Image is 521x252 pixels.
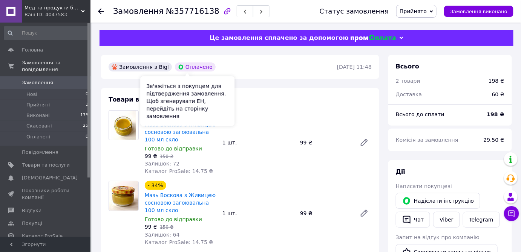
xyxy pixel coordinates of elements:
[175,62,216,71] div: Оплачено
[297,208,354,219] div: 99 ₴
[22,175,78,181] span: [DEMOGRAPHIC_DATA]
[487,86,509,103] div: 60 ₴
[219,137,297,148] div: 1 шт.
[396,78,420,84] span: 2 товари
[22,149,58,156] span: Повідомлення
[487,111,504,117] b: 198 ₴
[26,112,50,119] span: Виконані
[86,134,88,140] span: 0
[80,112,88,119] span: 173
[145,192,216,213] a: Мазь Воскова з Живицею сосновою загоювальна 100 мл скло
[396,91,422,97] span: Доставка
[504,206,519,221] button: Чат з покупцем
[210,34,349,41] span: Це замовлення сплачено за допомогою
[357,135,372,150] a: Редагувати
[25,11,90,18] div: Ваш ID: 4047583
[145,216,202,222] span: Готово до відправки
[145,161,179,167] span: Залишок: 72
[444,6,513,17] button: Замовлення виконано
[22,59,90,73] span: Замовлення та повідомлення
[22,220,42,227] span: Покупці
[400,8,427,14] span: Прийнято
[86,91,88,98] span: 0
[22,79,53,86] span: Замовлення
[160,225,173,230] span: 150 ₴
[145,232,179,238] span: Залишок: 64
[396,234,480,240] span: Запит на відгук про компанію
[26,134,50,140] span: Оплачені
[396,137,458,143] span: Комісія за замовлення
[357,206,372,221] a: Редагувати
[450,9,507,14] span: Замовлення виконано
[22,187,70,201] span: Показники роботи компанії
[145,181,166,190] div: - 34%
[396,111,444,117] span: Всього до сплати
[145,153,157,159] span: 99 ₴
[396,193,480,209] button: Надіслати інструкцію
[396,63,419,70] span: Всього
[166,7,219,16] span: №357716138
[337,64,372,70] time: [DATE] 11:48
[26,91,37,98] span: Нові
[140,76,234,126] div: Зв'яжіться з покупцем для підтвердження замовлення. Щоб згенерувати ЕН, перейдіть на сторінку зам...
[160,154,173,159] span: 150 ₴
[109,181,138,211] img: Мазь Воскова з Живицею сосновою загоювальна 100 мл скло
[297,137,354,148] div: 99 ₴
[22,207,41,214] span: Відгуки
[109,62,172,71] div: Замовлення з Bigl
[396,212,430,228] button: Чат
[83,123,88,129] span: 25
[351,35,396,42] img: evopay logo
[145,146,202,152] span: Готово до відправки
[4,26,89,40] input: Пошук
[113,7,164,16] span: Замовлення
[22,162,70,169] span: Товари та послуги
[320,8,389,15] div: Статус замовлення
[396,183,452,189] span: Написати покупцеві
[25,5,81,11] span: Мед та продукти бджільництва
[489,77,504,85] div: 198 ₴
[219,208,297,219] div: 1 шт.
[396,168,405,175] span: Дії
[22,47,43,53] span: Головна
[111,111,136,140] img: Мазь Воскова з Живицею сосновою загоювальна 100 мл скло
[145,121,216,143] a: Мазь Воскова з Живицею сосновою загоювальна 100 мл скло
[463,212,500,228] a: Telegram
[145,224,157,230] span: 99 ₴
[109,96,193,103] span: Товари в замовленні (2)
[98,8,104,15] div: Повернутися назад
[86,102,88,108] span: 1
[26,123,52,129] span: Скасовані
[433,212,460,228] a: Viber
[145,239,213,245] span: Каталог ProSale: 14.75 ₴
[22,233,63,240] span: Каталог ProSale
[145,168,213,174] span: Каталог ProSale: 14.75 ₴
[26,102,50,108] span: Прийняті
[484,137,504,143] span: 29.50 ₴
